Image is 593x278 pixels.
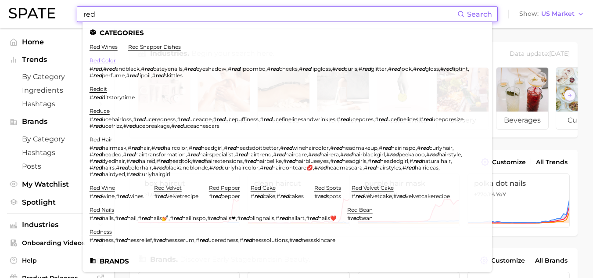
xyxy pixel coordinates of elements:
[93,164,102,171] em: red
[93,193,102,199] em: red
[145,116,176,123] span: uceredness
[251,193,254,199] span: #
[90,123,93,129] span: #
[160,158,169,164] em: red
[336,65,345,72] em: red
[126,171,130,177] span: #
[90,116,93,123] span: #
[90,72,93,79] span: #
[444,65,453,72] em: red
[90,144,93,151] span: #
[352,151,385,158] span: hairblackgirl
[432,116,464,123] span: uceporesize
[279,65,298,72] span: cheeks
[235,151,238,158] span: #
[152,72,155,79] span: #
[171,123,175,129] span: #
[478,254,527,267] button: Customize
[192,144,201,151] em: red
[102,158,125,164] span: dyedhair
[139,158,155,164] span: haired
[102,171,125,177] span: hairdyed
[388,65,392,72] span: #
[90,193,93,199] span: #
[90,228,112,235] a: redness
[90,193,144,199] div: ,
[157,158,160,164] span: #
[93,94,102,101] em: red
[7,177,107,191] a: My Watchlist
[371,158,380,164] em: red
[260,164,263,171] span: #
[352,184,394,191] a: red velvet cake
[7,97,107,111] a: Hashtags
[352,193,355,199] span: #
[192,158,196,164] span: #
[183,123,219,129] span: uceacnescars
[90,108,110,114] a: reduce
[378,116,387,123] em: red
[205,158,243,164] span: hairextensions
[116,193,119,199] span: #
[406,164,415,171] em: red
[330,144,334,151] span: #
[128,144,131,151] span: #
[359,65,362,72] span: #
[536,159,568,166] span: All Trends
[7,35,107,49] a: Home
[314,193,318,199] span: #
[285,151,307,158] span: haircare
[222,164,259,171] span: curlyhaircolor
[386,151,390,158] span: #
[141,65,144,72] span: #
[334,158,342,164] em: red
[422,158,451,164] span: naturalhair
[284,144,292,151] em: red
[130,158,139,164] em: red
[342,144,377,151] span: headmakeup
[90,94,93,101] span: #
[224,144,227,151] span: #
[129,72,138,79] em: red
[420,116,423,123] span: #
[236,144,279,151] span: headsdoitbetter
[90,29,485,36] li: Categories
[7,53,107,66] button: Trends
[225,116,259,123] span: ucepuffiness
[128,43,181,50] a: red snapper dishes
[7,83,107,97] a: Ingredients
[175,123,183,129] em: red
[430,151,438,158] em: red
[327,164,363,171] span: headmascara
[22,56,92,64] span: Trends
[119,193,128,199] em: red
[126,151,135,158] em: red
[400,65,412,72] span: look
[116,164,119,171] span: #
[22,135,92,143] span: by Category
[136,123,170,129] span: ucebreakage
[273,151,277,158] span: #
[492,159,526,166] span: Customize
[22,38,92,46] span: Home
[130,171,139,177] em: red
[155,144,164,151] em: red
[22,239,92,247] span: Onboarding Videos
[90,65,93,72] span: #
[187,151,190,158] span: #
[474,179,563,188] span: polka dot nails
[93,116,102,123] em: red
[164,72,183,79] span: skittles
[415,164,438,171] span: hairideas
[140,144,150,151] span: hair
[90,144,474,177] div: , , , , , , , , , , , , , , , , , , , , , , , , , , , , , , , , , , , ,
[270,65,279,72] em: red
[165,164,208,171] span: blackandblonde
[289,193,304,199] span: cakes
[7,115,107,128] button: Brands
[496,67,549,130] a: beverages
[102,116,132,123] span: ucehairloss
[320,151,339,158] span: hairera
[22,256,92,264] span: Help
[107,65,115,72] em: red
